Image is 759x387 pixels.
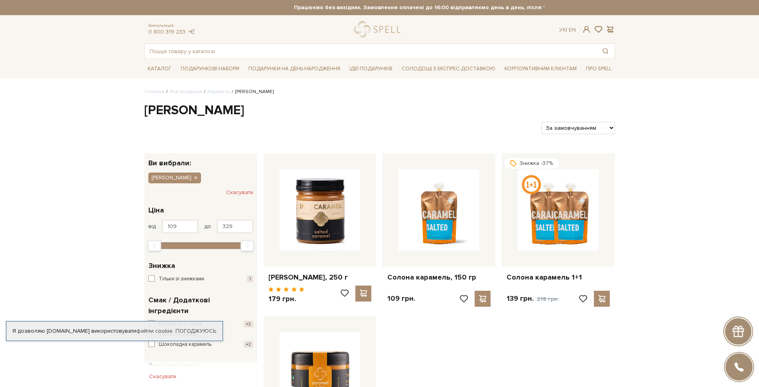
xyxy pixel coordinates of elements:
input: Ціна [217,220,253,233]
span: Подарункові набори [177,63,242,75]
span: Смак / Додаткові інгредієнти [148,295,251,316]
a: En [569,26,576,33]
span: Знижка [148,260,175,271]
span: +2 [244,321,253,327]
a: logo [354,21,404,38]
span: Каталог [144,63,175,75]
strong: Працюємо без вихідних. Замовлення оплачені до 16:00 відправляємо день в день, після 16:00 - насту... [215,4,686,11]
img: Солона карамель 1+1 [518,169,599,250]
p: 109 грн. [387,294,415,303]
button: [PERSON_NAME] [148,173,201,183]
a: telegram [187,28,195,35]
a: Погоджуюсь [175,327,216,335]
div: Ви вибрали: [144,153,257,167]
span: 218 грн. [537,296,559,302]
button: Пошук товару у каталозі [596,44,615,58]
button: Скасувати [144,370,181,383]
h1: [PERSON_NAME] [144,102,615,119]
div: Знижка -37% [503,157,560,169]
span: 1 [247,276,253,282]
a: Солодощі з експрес-доставкою [398,62,499,75]
span: Консультація: [148,23,195,28]
p: 179 грн. [268,294,305,304]
span: Ідеї подарунків [346,63,396,75]
span: Про Spell [583,63,615,75]
a: Корпоративним клієнтам [501,62,580,75]
a: Солона карамель, 150 гр [387,273,491,282]
img: Солона карамель, 150 гр [398,169,479,250]
a: Солона карамель 1+1 [507,273,610,282]
a: файли cookie [136,327,173,334]
a: 0 800 319 233 [148,28,185,35]
input: Ціна [162,220,198,233]
a: Головна [144,89,164,95]
span: Карамель з сиром [159,320,202,328]
div: Я дозволяю [DOMAIN_NAME] використовувати [6,327,223,335]
span: [PERSON_NAME] [152,174,191,181]
span: | [566,26,567,33]
span: +2 [244,341,253,348]
span: Подарунки на День народження [245,63,343,75]
span: від [148,223,156,230]
button: Шоколадна карамель +2 [148,341,253,349]
span: Шоколадна карамель [159,341,211,349]
button: Тільки зі знижками 1 [148,275,253,283]
a: Карамель [207,89,230,95]
span: Тільки зі знижками [159,275,204,283]
p: 139 грн. [507,294,559,304]
button: Скасувати [226,186,253,199]
input: Пошук товару у каталозі [145,44,596,58]
div: Ук [559,26,576,34]
a: Вся продукція [170,89,202,95]
div: Max [241,240,254,251]
span: Ціна [148,205,164,216]
span: до [204,223,211,230]
li: [PERSON_NAME] [230,88,274,95]
span: Вага упаковки [148,361,199,371]
a: [PERSON_NAME], 250 г [268,273,372,282]
div: Min [148,240,161,251]
button: Карамель з сиром +2 [148,320,253,328]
